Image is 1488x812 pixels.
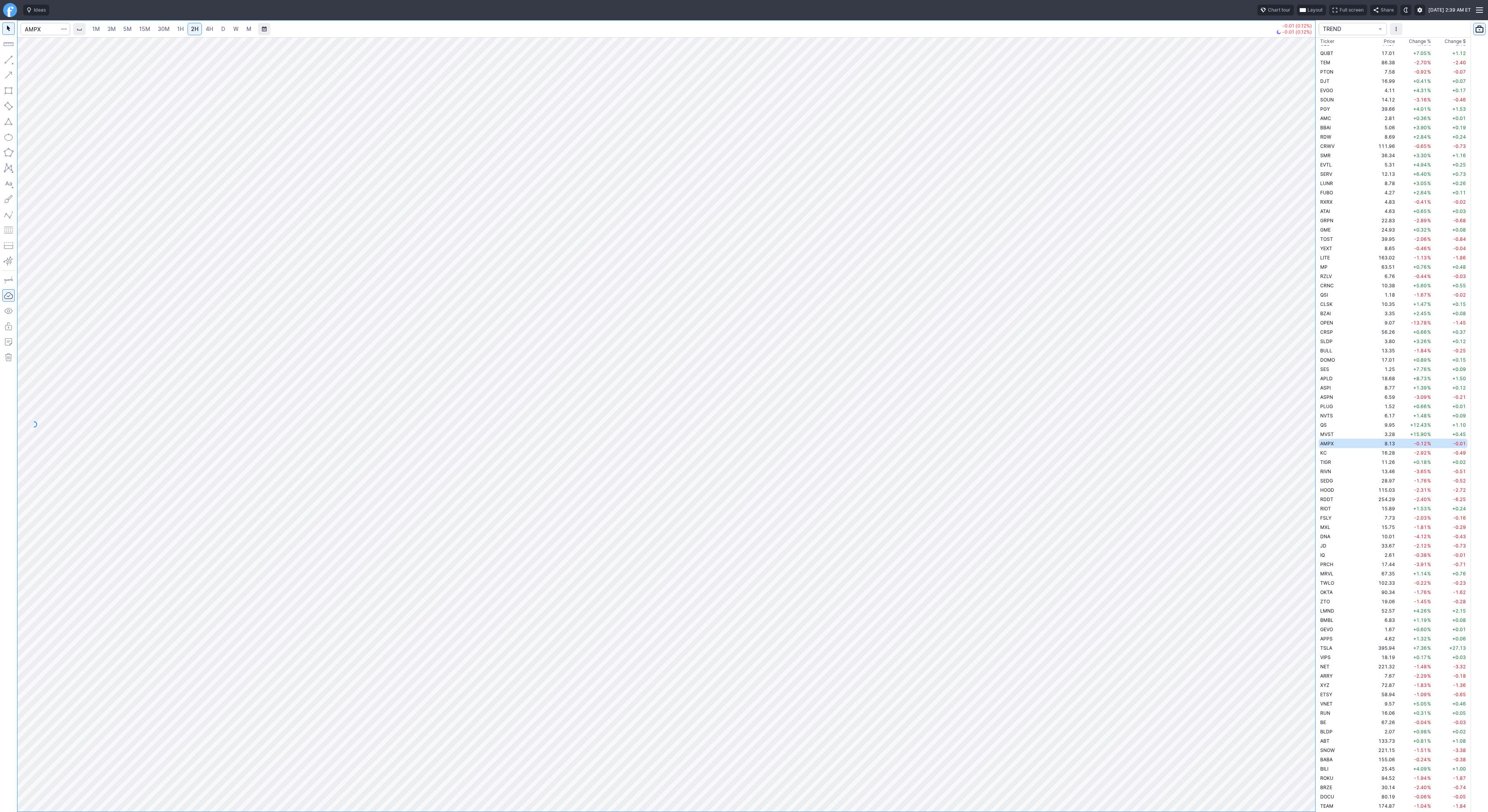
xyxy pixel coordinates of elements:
span: +0.07 [1452,78,1466,84]
span: +3.05 [1413,180,1427,186]
button: Settings [1414,5,1425,15]
td: 8.77 [1367,383,1397,392]
span: +0.73 [1452,171,1466,177]
span: TOST [1320,236,1333,242]
a: 4H [202,23,217,35]
span: % [1427,422,1431,428]
button: Rectangle [2,84,15,97]
span: % [1427,264,1431,270]
span: KC [1320,450,1327,456]
span: -2.70 [1414,60,1427,65]
span: % [1427,255,1431,261]
span: SLDP [1320,338,1333,344]
td: 111.96 [1367,141,1397,151]
span: +0.76 [1413,264,1427,270]
span: +15.90 [1410,431,1427,437]
td: 24.93 [1367,225,1397,234]
span: 4H [206,26,213,32]
span: +1.48 [1413,413,1427,419]
span: % [1427,227,1431,233]
span: APLD [1320,376,1333,381]
span: +1.53 [1452,106,1466,112]
span: +0.02 [1452,459,1466,465]
a: 1H [174,23,187,35]
button: Rotated rectangle [2,100,15,112]
td: 4.63 [1367,206,1397,216]
span: CRWV [1320,143,1335,149]
button: Mouse [2,22,15,35]
span: Chart tour [1268,6,1290,14]
span: +0.66 [1413,329,1427,335]
td: 9.95 [1367,420,1397,429]
span: +0.89 [1413,357,1427,363]
span: TEM [1320,60,1330,65]
span: % [1427,199,1431,205]
span: +0.01 [1452,115,1466,121]
span: TIGR [1320,459,1331,465]
span: -0.01 [1453,441,1466,446]
button: Line [2,53,15,66]
td: 4.27 [1367,188,1397,197]
span: -1.67 [1414,292,1427,298]
td: 22.83 [1367,216,1397,225]
span: YEXT [1320,245,1332,251]
td: 9.07 [1367,318,1397,327]
span: -3.09 [1414,394,1427,400]
span: % [1427,60,1431,65]
span: % [1427,162,1431,168]
button: Drawing mode: Single [2,274,15,286]
td: 5.31 [1367,160,1397,169]
span: +0.32 [1413,227,1427,233]
span: +0.08 [1452,311,1466,316]
span: % [1427,245,1431,251]
button: XABCD [2,162,15,174]
span: +4.94 [1413,162,1427,168]
button: Fibonacci retracements [2,224,15,236]
span: DOMO [1320,357,1335,363]
span: +1.50 [1452,376,1466,381]
td: 17.01 [1367,355,1397,364]
span: % [1427,450,1431,456]
button: Add note [2,336,15,348]
td: 6.59 [1367,392,1397,402]
td: 1.25 [1367,364,1397,374]
span: +1.12 [1452,50,1466,56]
span: +1.39 [1413,385,1427,391]
span: -0.68 [1453,218,1466,223]
span: -0.46 [1453,97,1466,103]
span: -0.73 [1453,143,1466,149]
button: Full screen [1329,5,1367,15]
button: Position [2,239,15,252]
span: ATAI [1320,208,1330,214]
span: +0.66 [1413,403,1427,409]
td: 5.06 [1367,123,1397,132]
td: 1.18 [1367,290,1397,299]
button: Measure [2,38,15,50]
button: Layout [1297,5,1326,15]
button: More [1390,23,1402,35]
span: -0.12 [1414,441,1427,446]
span: +2.84 [1413,134,1427,140]
span: Ideas [34,6,46,14]
span: Layout [1307,6,1323,14]
span: +0.08 [1452,227,1466,233]
td: 163.02 [1367,253,1397,262]
td: 10.38 [1367,281,1397,290]
button: Lock drawings [2,320,15,333]
td: 3.80 [1367,336,1397,346]
div: Ticker [1320,38,1334,45]
span: +5.60 [1413,283,1427,288]
span: % [1427,394,1431,400]
span: +8.73 [1413,376,1427,381]
button: Ellipse [2,131,15,143]
span: QUBT [1320,50,1333,56]
span: +7.76 [1413,366,1427,372]
button: Portfolio watchlist [1473,23,1486,35]
span: % [1427,143,1431,149]
span: % [1427,376,1431,381]
a: Finviz.com [3,3,17,17]
span: CRSP [1320,329,1333,335]
span: [DATE] 2:39 AM ET [1428,6,1471,14]
span: +0.36 [1413,115,1427,121]
span: EVTL [1320,162,1332,168]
